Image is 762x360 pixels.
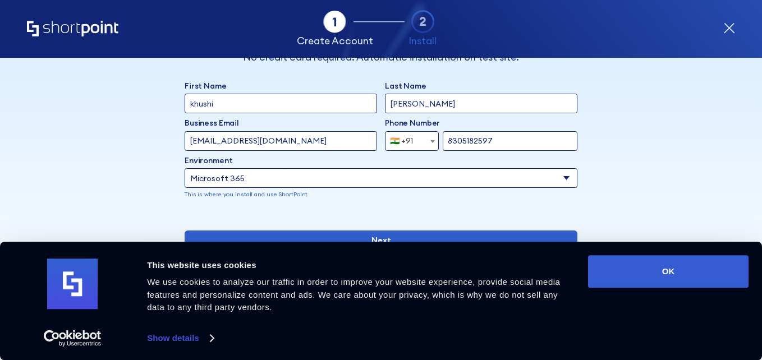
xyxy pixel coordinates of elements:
a: Show details [147,330,213,347]
img: logo [47,259,98,310]
span: We use cookies to analyze our traffic in order to improve your website experience, provide social... [147,277,560,312]
div: This website uses cookies [147,259,575,272]
button: OK [588,255,749,288]
a: Usercentrics Cookiebot - opens in a new window [24,330,122,347]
